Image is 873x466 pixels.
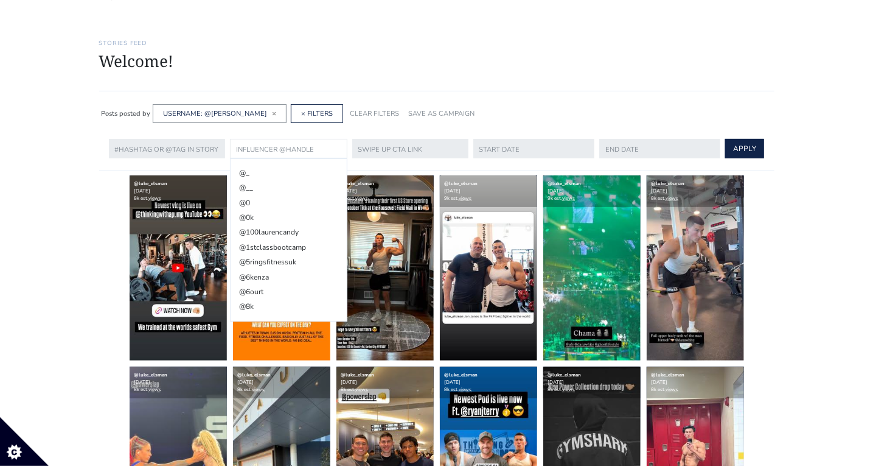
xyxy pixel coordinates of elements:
[130,175,227,207] div: [DATE] 8k est.
[459,386,472,393] a: views
[548,372,582,378] a: @luke_elsman
[563,386,576,393] a: views
[163,109,267,118] a: USERNAME: @[PERSON_NAME]
[130,367,227,398] div: [DATE] 8k est.
[440,175,537,207] div: [DATE] 9k est.
[237,269,340,284] li: @6kenza
[237,195,340,210] li: @0
[352,139,468,158] input: swipe up cta link
[725,139,764,158] button: APPLY
[301,109,333,118] a: × FILTERS
[237,240,340,255] li: @1stclassbootcamp
[237,210,340,225] li: @0k
[599,139,720,158] input: Date in YYYY-MM-DD format
[666,386,679,393] a: views
[440,367,537,398] div: [DATE] 8k est.
[99,52,774,71] h1: Welcome!
[252,386,265,393] a: views
[563,195,576,202] a: views
[237,180,340,195] li: @__
[149,386,162,393] a: views
[445,372,478,378] a: @luke_elsman
[109,139,225,158] input: #hashtag or @tag IN STORY
[237,166,340,180] li: @_
[99,40,774,47] h6: Stories Feed
[233,367,330,398] div: [DATE] 8k est.
[238,372,271,378] a: @luke_elsman
[548,180,582,187] a: @luke_elsman
[336,175,434,207] div: [DATE] 8k est.
[356,195,369,202] a: views
[356,386,369,393] a: views
[134,372,168,378] a: @luke_elsman
[149,195,162,202] a: views
[237,255,340,269] li: @5ringsfitnessuk
[142,105,150,122] div: by
[134,180,168,187] a: @luke_elsman
[473,139,594,158] input: Date in YYYY-MM-DD format
[543,367,641,398] div: [DATE] 8k est.
[652,372,685,378] a: @luke_elsman
[459,195,472,202] a: views
[101,105,117,122] div: Posts
[237,284,340,299] li: @6ourt
[237,225,340,239] li: @100laurencandy
[336,367,434,398] div: [DATE] 8k est.
[408,109,475,118] a: SAVE AS CAMPAIGN
[647,175,744,207] div: [DATE] 8k est.
[647,367,744,398] div: [DATE] 8k est.
[272,108,276,118] span: ×
[119,105,141,122] div: posted
[445,180,478,187] a: @luke_elsman
[230,139,347,158] input: influencer @handle
[341,180,375,187] a: @luke_elsman
[350,109,399,118] a: CLEAR FILTERS
[237,299,340,314] li: @8k
[652,180,685,187] a: @luke_elsman
[666,195,679,202] a: views
[543,175,641,207] div: [DATE] 9k est.
[341,372,375,378] a: @luke_elsman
